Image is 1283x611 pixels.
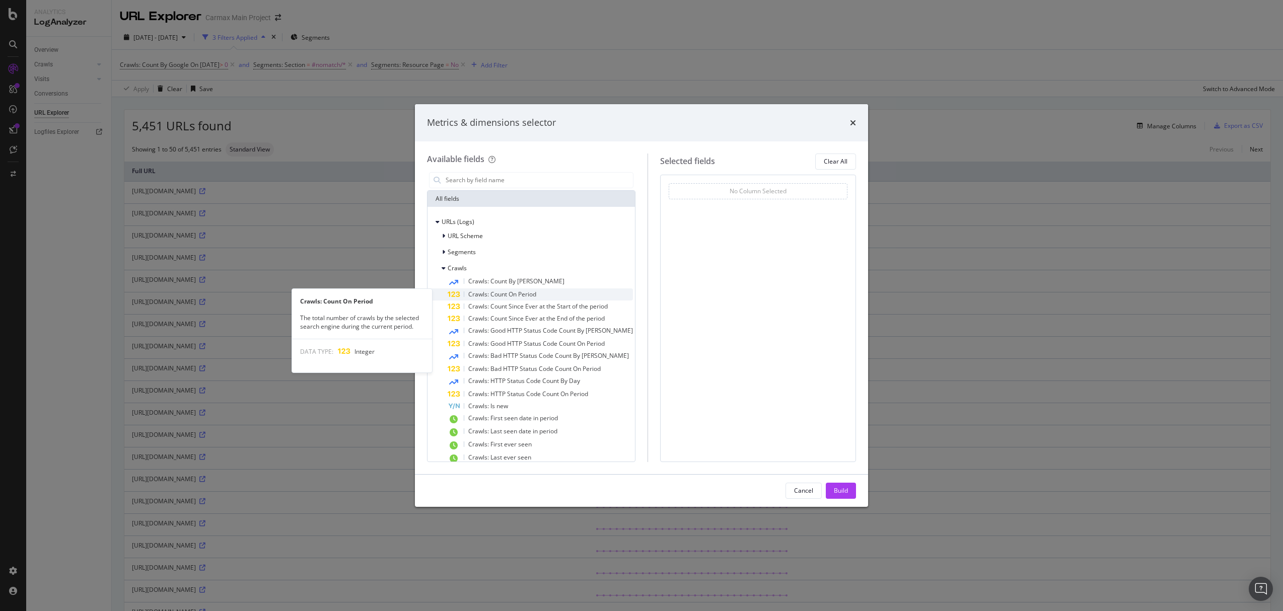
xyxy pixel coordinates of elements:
[468,290,536,298] span: Crawls: Count On Period
[468,302,608,311] span: Crawls: Count Since Ever at the Start of the period
[468,440,532,448] span: Crawls: First ever seen
[468,351,629,360] span: Crawls: Bad HTTP Status Code Count By [PERSON_NAME]
[468,414,558,422] span: Crawls: First seen date in period
[468,427,557,435] span: Crawls: Last seen date in period
[730,187,787,195] div: No Column Selected
[468,390,588,398] span: Crawls: HTTP Status Code Count On Period
[660,156,715,167] div: Selected fields
[468,339,605,348] span: Crawls: Good HTTP Status Code Count On Period
[815,154,856,170] button: Clear All
[448,248,476,256] span: Segments
[850,116,856,129] div: times
[468,453,531,462] span: Crawls: Last ever seen
[468,314,605,323] span: Crawls: Count Since Ever at the End of the period
[826,483,856,499] button: Build
[448,232,483,240] span: URL Scheme
[468,402,508,410] span: Crawls: Is new
[292,314,432,331] div: The total number of crawls by the selected search engine during the current period.
[427,191,635,207] div: All fields
[468,326,633,335] span: Crawls: Good HTTP Status Code Count By [PERSON_NAME]
[468,277,564,285] span: Crawls: Count By [PERSON_NAME]
[442,217,474,226] span: URLs (Logs)
[468,364,601,373] span: Crawls: Bad HTTP Status Code Count On Period
[468,376,580,385] span: Crawls: HTTP Status Code Count By Day
[834,486,848,495] div: Build
[427,154,484,165] div: Available fields
[786,483,822,499] button: Cancel
[427,116,556,129] div: Metrics & dimensions selector
[824,157,847,166] div: Clear All
[448,264,467,272] span: Crawls
[1249,577,1273,601] div: Open Intercom Messenger
[292,297,432,306] div: Crawls: Count On Period
[445,173,633,188] input: Search by field name
[794,486,813,495] div: Cancel
[415,104,868,507] div: modal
